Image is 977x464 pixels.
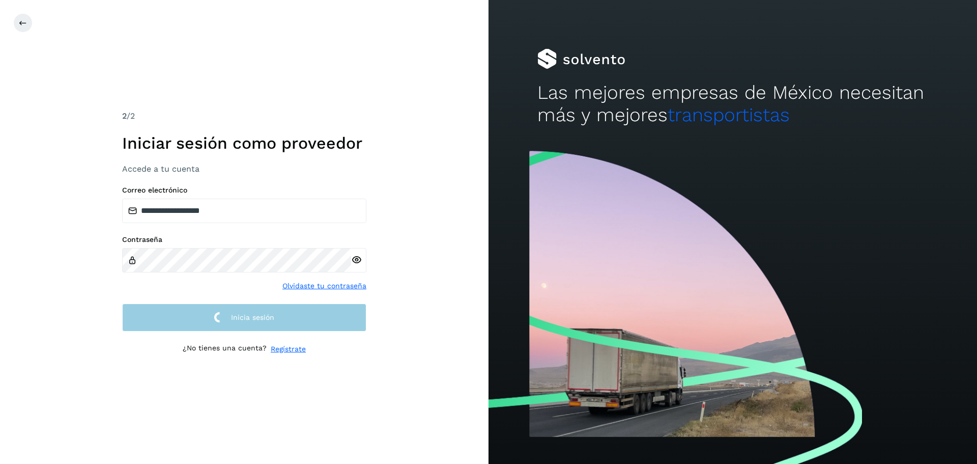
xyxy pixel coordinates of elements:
[122,111,127,121] span: 2
[122,304,366,332] button: Inicia sesión
[122,164,366,174] h3: Accede a tu cuenta
[537,81,928,127] h2: Las mejores empresas de México necesitan más y mejores
[122,133,366,153] h1: Iniciar sesión como proveedor
[231,314,274,321] span: Inicia sesión
[282,281,366,291] a: Olvidaste tu contraseña
[668,104,790,126] span: transportistas
[183,344,267,354] p: ¿No tienes una cuenta?
[122,110,366,122] div: /2
[122,186,366,195] label: Correo electrónico
[271,344,306,354] a: Regístrate
[122,235,366,244] label: Contraseña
